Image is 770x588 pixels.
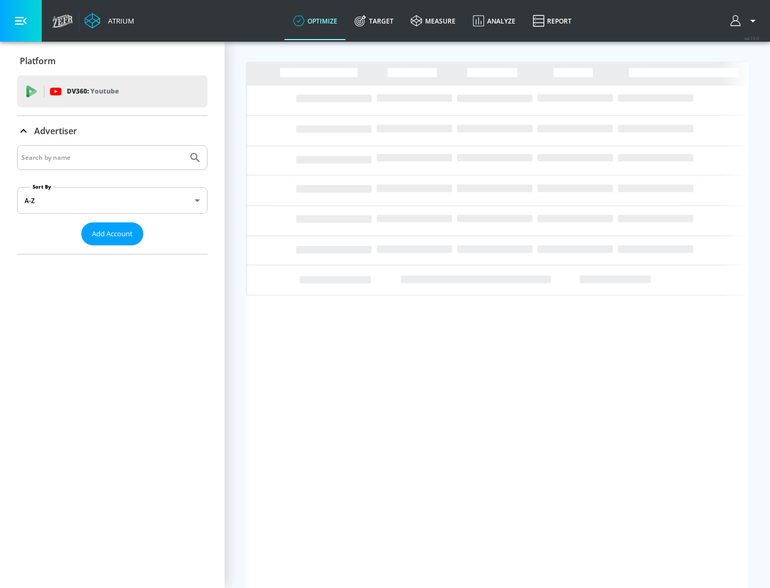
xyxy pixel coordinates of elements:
button: Add Account [81,222,143,245]
div: A-Z [17,187,207,214]
p: Advertiser [34,125,77,137]
a: Target [346,2,402,40]
a: measure [402,2,464,40]
span: v 4.19.0 [744,35,759,41]
a: optimize [284,2,346,40]
label: Sort By [30,183,53,190]
a: Report [524,2,580,40]
div: Advertiser [17,145,207,254]
a: Analyze [464,2,524,40]
p: DV360: [67,86,119,97]
div: Platform [17,46,207,76]
div: Atrium [104,16,134,26]
nav: list of Advertiser [17,245,207,254]
div: Advertiser [17,116,207,146]
p: Platform [20,55,56,67]
p: Youtube [90,86,119,97]
input: Search by name [21,151,183,165]
div: DV360: Youtube [17,75,207,107]
a: Atrium [84,13,134,29]
span: Add Account [92,228,133,240]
